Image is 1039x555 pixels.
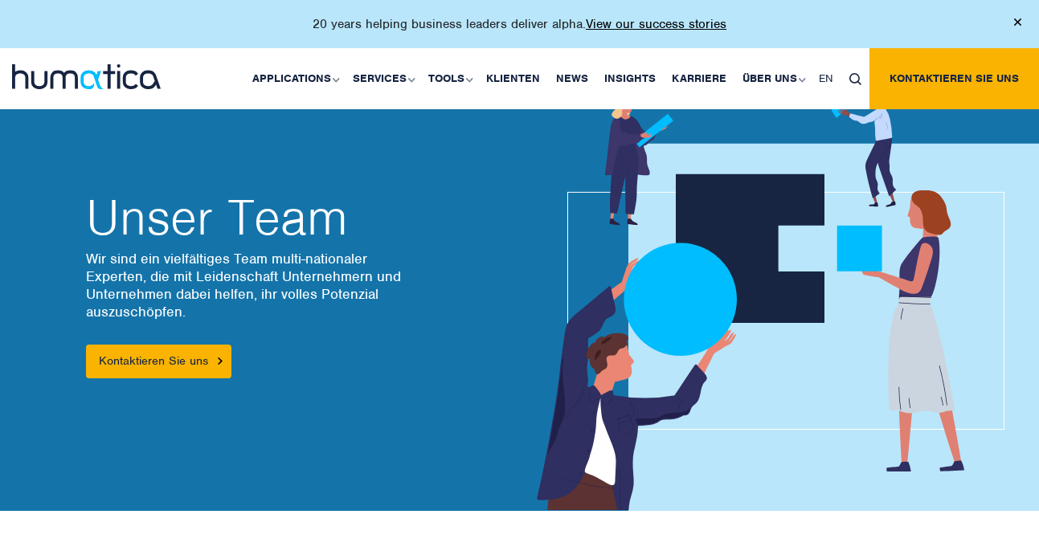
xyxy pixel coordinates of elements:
[664,48,734,109] a: Karriere
[478,48,548,109] a: Klienten
[12,64,161,89] img: logo
[86,250,504,320] p: Wir sind ein vielfältiges Team multi-nationaler Experten, die mit Leidenschaft Unternehmern und U...
[869,48,1039,109] a: Kontaktieren Sie uns
[420,48,478,109] a: Tools
[313,16,726,32] p: 20 years helping business leaders deliver alpha.
[586,16,726,32] a: View our success stories
[244,48,345,109] a: Applications
[819,71,833,85] span: EN
[849,73,861,85] img: search_icon
[218,357,223,365] img: arrowicon
[86,345,231,378] a: Kontaktieren Sie uns
[86,194,504,242] h2: Unser Team
[811,48,841,109] a: EN
[548,48,596,109] a: News
[345,48,420,109] a: Services
[734,48,811,109] a: Über uns
[596,48,664,109] a: Insights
